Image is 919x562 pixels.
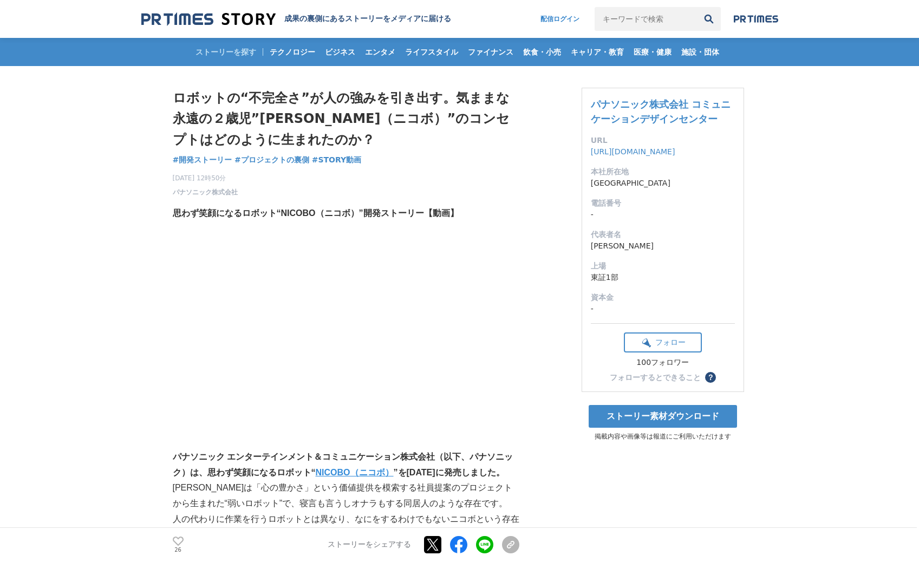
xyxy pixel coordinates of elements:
[173,547,184,553] p: 26
[321,38,360,66] a: ビジネス
[591,229,735,240] dt: 代表者名
[566,38,628,66] a: キャリア・教育
[595,7,697,31] input: キーワードで検索
[591,240,735,252] dd: [PERSON_NAME]
[591,147,675,156] a: [URL][DOMAIN_NAME]
[591,166,735,178] dt: 本社所在地
[519,47,565,57] span: 飲食・小売
[610,374,701,381] div: フォローするとできること
[361,47,400,57] span: エンタメ
[589,405,737,428] a: ストーリー素材ダウンロード
[173,512,519,558] p: 人の代わりに作業を行うロボットとは異なり、なにをするわけでもないニコボという存在が、周囲の人の優しさと笑顔を引きだし、今までにないロボットと人との幸せなかかわり方を新たな価値として提案していきます。
[173,173,238,183] span: [DATE] 12時50分
[312,154,361,166] a: #STORY動画
[173,155,232,165] span: #開発ストーリー
[316,468,394,477] a: NICOBO（ニコボ）
[328,540,411,550] p: ストーリーをシェアする
[265,47,320,57] span: テクノロジー
[519,38,565,66] a: 飲食・小売
[464,47,518,57] span: ファイナンス
[591,209,735,220] dd: -
[394,468,505,477] strong: ”を[DATE]に発売しました。
[624,358,702,368] div: 100フォロワー
[284,14,451,24] h2: 成果の裏側にあるストーリーをメディアに届ける
[591,272,735,283] dd: 東証1部
[624,332,702,352] button: フォロー
[173,208,459,218] strong: 思わず笑顔になるロボット“NICOBO（ニコボ）”開発ストーリー【動画】
[173,187,238,197] a: パナソニック株式会社
[464,38,518,66] a: ファイナンス
[566,47,628,57] span: キャリア・教育
[629,38,676,66] a: 医療・健康
[582,432,744,441] p: 掲載内容や画像等は報道にご利用いただけます
[677,47,724,57] span: 施設・団体
[705,372,716,383] button: ？
[591,178,735,189] dd: [GEOGRAPHIC_DATA]
[591,292,735,303] dt: 資本金
[173,452,513,477] strong: パナソニック エンターテインメント＆コミュニケーション株式会社（以下、パナソニック）は、思わず笑顔になるロボット“
[173,154,232,166] a: #開発ストーリー
[173,88,519,150] h1: ロボットの“不完全さ”が人の強みを引き出す。気ままな永遠の２歳児”[PERSON_NAME]（ニコボ）”のコンセプトはどのように生まれたのか？
[707,374,714,381] span: ？
[591,135,735,146] dt: URL
[401,38,462,66] a: ライフスタイル
[530,7,590,31] a: 配信ログイン
[591,198,735,209] dt: 電話番号
[629,47,676,57] span: 医療・健康
[141,12,451,27] a: 成果の裏側にあるストーリーをメディアに届ける 成果の裏側にあるストーリーをメディアに届ける
[141,12,276,27] img: 成果の裏側にあるストーリーをメディアに届ける
[361,38,400,66] a: エンタメ
[321,47,360,57] span: ビジネス
[173,480,519,512] p: [PERSON_NAME]は「心の豊かさ」という価値提供を模索する社員提案のプロジェクトから生まれた“弱いロボット”で、寝言も言うしオナラもする同居人のような存在です。
[697,7,721,31] button: 検索
[234,154,309,166] a: #プロジェクトの裏側
[265,38,320,66] a: テクノロジー
[734,15,778,23] img: prtimes
[591,99,731,125] a: パナソニック株式会社 コミュニケーションデザインセンター
[312,155,361,165] span: #STORY動画
[234,155,309,165] span: #プロジェクトの裏側
[591,260,735,272] dt: 上場
[677,38,724,66] a: 施設・団体
[591,303,735,315] dd: -
[401,47,462,57] span: ライフスタイル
